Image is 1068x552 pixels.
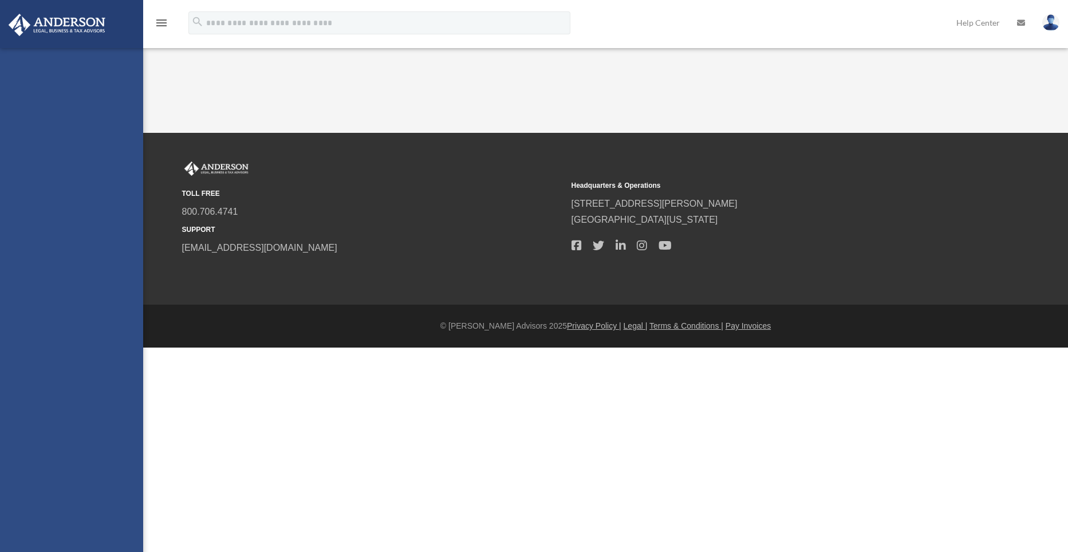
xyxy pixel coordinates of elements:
[155,16,168,30] i: menu
[726,321,771,330] a: Pay Invoices
[649,321,723,330] a: Terms & Conditions |
[155,20,168,30] a: menu
[182,243,337,253] a: [EMAIL_ADDRESS][DOMAIN_NAME]
[5,14,109,36] img: Anderson Advisors Platinum Portal
[143,319,1068,333] div: © [PERSON_NAME] Advisors 2025
[191,15,204,28] i: search
[572,215,718,224] a: [GEOGRAPHIC_DATA][US_STATE]
[572,199,738,208] a: [STREET_ADDRESS][PERSON_NAME]
[182,188,563,200] small: TOLL FREE
[182,224,563,236] small: SUPPORT
[572,180,953,192] small: Headquarters & Operations
[1042,14,1059,31] img: User Pic
[182,161,251,176] img: Anderson Advisors Platinum Portal
[567,321,621,330] a: Privacy Policy |
[182,207,238,216] a: 800.706.4741
[624,321,648,330] a: Legal |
